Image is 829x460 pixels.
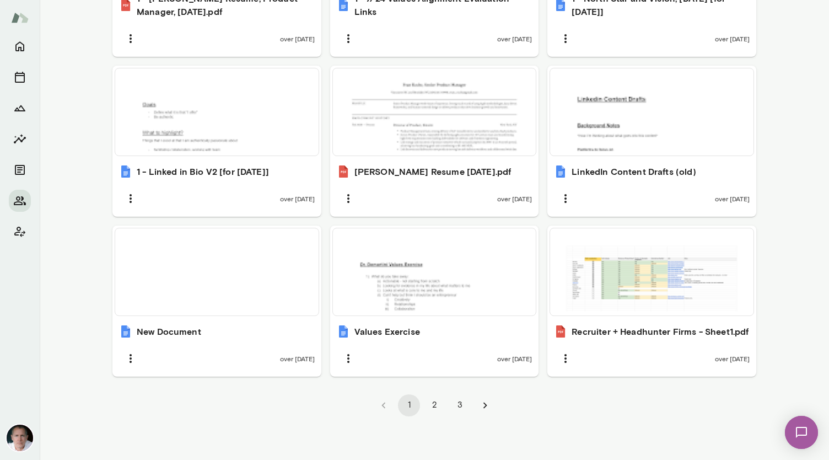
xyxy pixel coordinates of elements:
button: Growth Plan [9,97,31,119]
button: Members [9,190,31,212]
nav: pagination navigation [371,394,498,416]
span: over [DATE] [497,354,532,363]
span: over [DATE] [715,34,750,43]
h6: 1 - Linked in Bio V2 [for [DATE]] [137,165,269,178]
h6: New Document [137,325,201,338]
span: over [DATE] [715,194,750,203]
button: Documents [9,159,31,181]
span: over [DATE] [497,34,532,43]
img: Mento [11,7,29,28]
button: Sessions [9,66,31,88]
span: over [DATE] [280,194,315,203]
span: over [DATE] [280,34,315,43]
h6: LinkedIn Content Drafts (old) [572,165,696,178]
button: Insights [9,128,31,150]
span: over [DATE] [497,194,532,203]
img: Values Exercise [337,325,350,338]
h6: Recruiter + Headhunter Firms - Sheet1.pdf [572,325,749,338]
button: Home [9,35,31,57]
h6: Values Exercise [354,325,420,338]
button: Go to page 2 [423,394,445,416]
div: pagination [112,386,756,416]
img: Mike Lane [7,425,33,451]
span: over [DATE] [280,354,315,363]
button: page 1 [398,394,420,416]
img: New Document [119,325,132,338]
img: Recruiter + Headhunter Firms - Sheet1.pdf [554,325,567,338]
img: Evan Roche Resume June 2023.pdf [337,165,350,178]
img: 1 - Linked in Bio V2 [for 7/12/2023] [119,165,132,178]
img: LinkedIn Content Drafts (old) [554,165,567,178]
button: Go to page 3 [449,394,471,416]
span: over [DATE] [715,354,750,363]
button: Go to next page [474,394,496,416]
button: Client app [9,221,31,243]
h6: [PERSON_NAME] Resume [DATE].pdf [354,165,512,178]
